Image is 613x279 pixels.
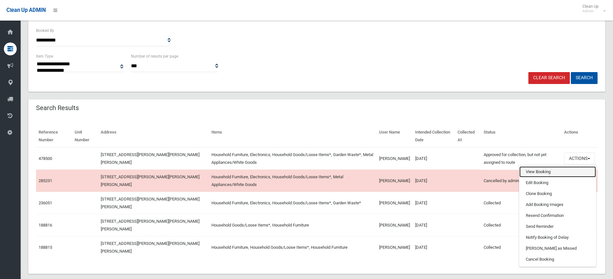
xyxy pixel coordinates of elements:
[519,254,596,265] a: Cancel Booking
[376,170,413,192] td: [PERSON_NAME]
[39,178,52,183] a: 285231
[528,72,570,84] a: Clear Search
[413,125,455,147] th: Intended Collection Date
[562,125,598,147] th: Actions
[481,192,562,214] td: Collected
[39,156,52,161] a: 478500
[519,243,596,254] a: [PERSON_NAME] as Missed
[564,153,595,164] button: Actions
[209,125,376,147] th: Items
[36,53,53,60] label: Item Type
[376,192,413,214] td: [PERSON_NAME]
[376,236,413,258] td: [PERSON_NAME]
[101,152,200,165] a: [STREET_ADDRESS][PERSON_NAME][PERSON_NAME][PERSON_NAME]
[376,125,413,147] th: User Name
[209,236,376,258] td: Household Furniture, Household Goods/Loose Items*, Household Furniture
[519,232,596,243] a: Notify Booking of Delay
[209,214,376,236] td: Household Goods/Loose Items*, Household Furniture
[101,197,200,209] a: [STREET_ADDRESS][PERSON_NAME][PERSON_NAME][PERSON_NAME]
[582,9,599,14] small: Admin
[98,125,209,147] th: Address
[6,7,46,13] span: Clean Up ADMIN
[519,199,596,210] a: Add Booking Images
[209,192,376,214] td: Household Furniture, Electronics, Household Goods/Loose Items*, Garden Waste*
[39,223,52,228] a: 188816
[209,147,376,170] td: Household Furniture, Electronics, Household Goods/Loose Items*, Garden Waste*, Metal Appliances/W...
[376,147,413,170] td: [PERSON_NAME]
[39,245,52,250] a: 188815
[39,200,52,205] a: 236051
[413,192,455,214] td: [DATE]
[413,170,455,192] td: [DATE]
[519,188,596,199] a: Clone Booking
[209,170,376,192] td: Household Furniture, Electronics, Household Goods/Loose Items*, Metal Appliances/White Goods
[481,147,562,170] td: Approved for collection, but not yet assigned to route
[101,219,200,231] a: [STREET_ADDRESS][PERSON_NAME][PERSON_NAME][PERSON_NAME]
[72,125,98,147] th: Unit Number
[519,177,596,188] a: Edit Booking
[519,210,596,221] a: Resend Confirmation
[571,72,598,84] button: Search
[36,27,54,34] label: Booked By
[36,125,72,147] th: Reference Number
[413,147,455,170] td: [DATE]
[413,236,455,258] td: [DATE]
[519,221,596,232] a: Send Reminder
[376,214,413,236] td: [PERSON_NAME]
[481,236,562,258] td: Collected
[101,174,200,187] a: [STREET_ADDRESS][PERSON_NAME][PERSON_NAME][PERSON_NAME]
[579,4,605,14] span: Clean Up
[519,166,596,177] a: View Booking
[413,214,455,236] td: [DATE]
[481,125,562,147] th: Status
[481,170,562,192] td: Cancelled by admin after cutoff
[131,53,178,60] label: Number of results per page
[455,125,481,147] th: Collected At
[28,102,87,114] header: Search Results
[101,241,200,254] a: [STREET_ADDRESS][PERSON_NAME][PERSON_NAME][PERSON_NAME]
[481,214,562,236] td: Collected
